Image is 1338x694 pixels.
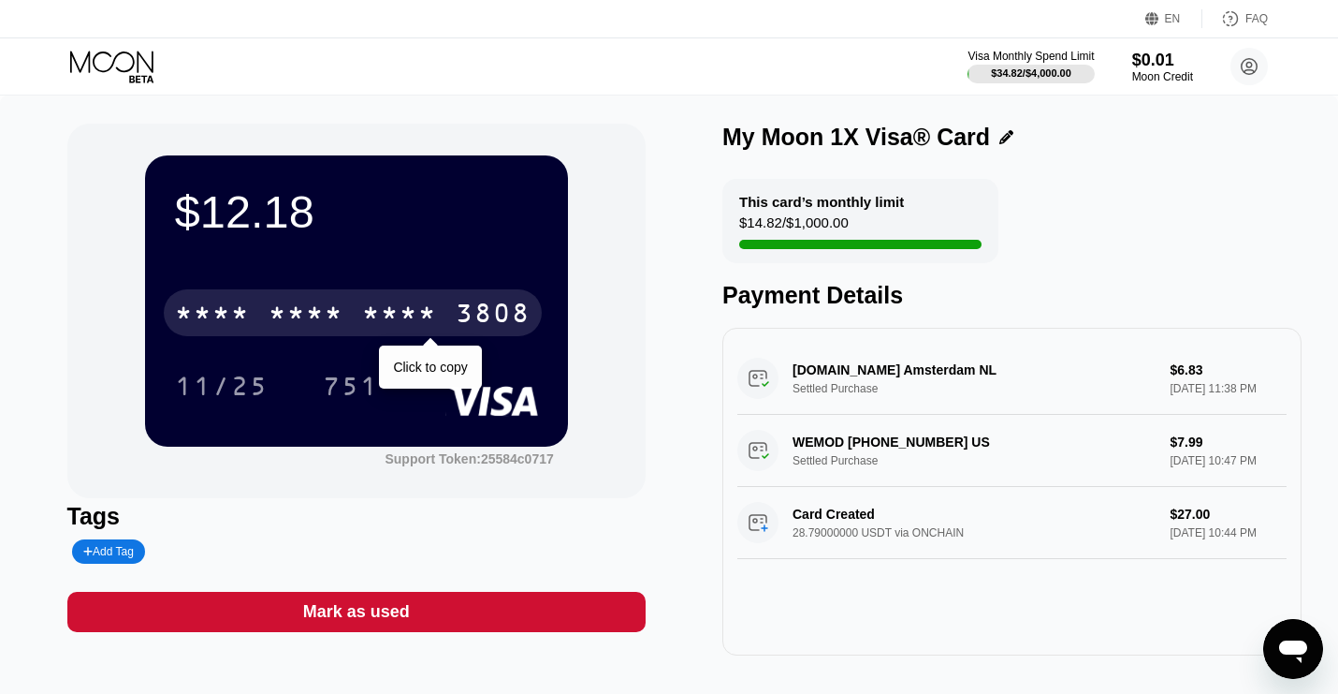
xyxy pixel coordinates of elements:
[991,67,1071,79] div: $34.82 / $4,000.00
[1132,51,1193,83] div: $0.01Moon Credit
[161,362,283,409] div: 11/25
[1263,619,1323,679] iframe: Button to launch messaging window
[72,539,145,564] div: Add Tag
[1132,51,1193,70] div: $0.01
[967,50,1094,63] div: Visa Monthly Spend Limit
[739,194,904,210] div: This card’s monthly limit
[1132,70,1193,83] div: Moon Credit
[1165,12,1181,25] div: EN
[967,50,1094,83] div: Visa Monthly Spend Limit$34.82/$4,000.00
[323,374,379,404] div: 751
[393,360,467,375] div: Click to copy
[175,374,269,404] div: 11/25
[456,301,531,331] div: 3808
[303,601,410,623] div: Mark as used
[67,592,647,632] div: Mark as used
[1245,12,1268,25] div: FAQ
[175,185,538,238] div: $12.18
[385,451,553,466] div: Support Token: 25584c0717
[722,124,990,151] div: My Moon 1X Visa® Card
[309,362,393,409] div: 751
[83,545,134,558] div: Add Tag
[1145,9,1202,28] div: EN
[67,503,647,530] div: Tags
[722,282,1302,309] div: Payment Details
[385,451,553,466] div: Support Token:25584c0717
[1202,9,1268,28] div: FAQ
[739,214,849,240] div: $14.82 / $1,000.00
